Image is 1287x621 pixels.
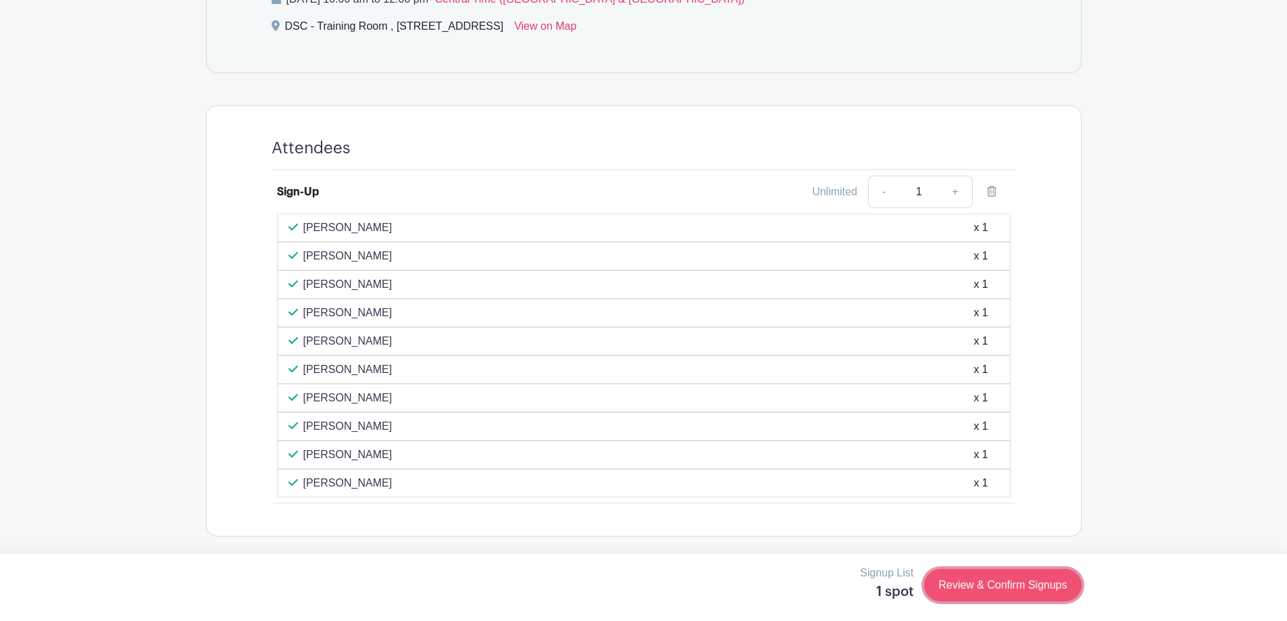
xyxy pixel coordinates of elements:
p: Signup List [860,565,913,581]
div: x 1 [974,475,988,491]
a: Review & Confirm Signups [924,569,1081,601]
div: x 1 [974,333,988,349]
p: [PERSON_NAME] [303,276,393,293]
p: [PERSON_NAME] [303,220,393,236]
div: Unlimited [812,184,857,200]
div: x 1 [974,390,988,406]
div: x 1 [974,220,988,236]
p: [PERSON_NAME] [303,248,393,264]
div: x 1 [974,362,988,378]
div: x 1 [974,276,988,293]
p: [PERSON_NAME] [303,333,393,349]
p: [PERSON_NAME] [303,475,393,491]
div: x 1 [974,305,988,321]
p: [PERSON_NAME] [303,305,393,321]
a: - [868,176,899,208]
p: [PERSON_NAME] [303,418,393,434]
div: x 1 [974,447,988,463]
div: x 1 [974,418,988,434]
h5: 1 spot [860,584,913,600]
p: [PERSON_NAME] [303,447,393,463]
p: [PERSON_NAME] [303,362,393,378]
a: View on Map [514,18,576,40]
div: Sign-Up [277,184,319,200]
a: + [938,176,972,208]
p: [PERSON_NAME] [303,390,393,406]
h4: Attendees [272,139,351,158]
div: DSC - Training Room , [STREET_ADDRESS] [285,18,504,40]
div: x 1 [974,248,988,264]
